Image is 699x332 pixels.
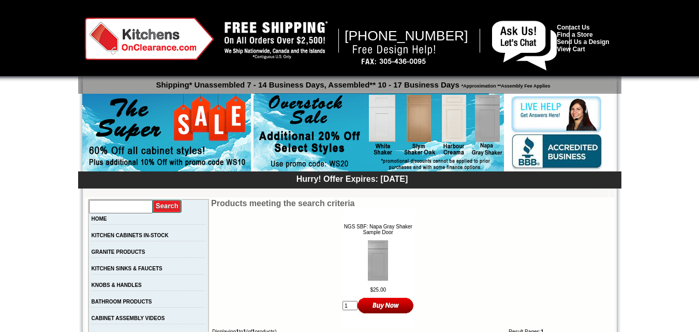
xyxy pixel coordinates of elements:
td: NGS SBF: Napa Gray Shaker Sample Door [343,224,414,235]
span: [PHONE_NUMBER] [345,28,468,44]
a: Find a Store [557,31,592,38]
a: Send Us a Design [557,38,609,46]
a: BATHROOM PRODUCTS [92,299,152,305]
td: $25.00 [343,287,414,293]
a: View Cart [557,46,585,53]
input: Submit [153,199,182,213]
span: *Approximation **Assembly Fee Applies [459,81,551,89]
a: Contact Us [557,24,589,31]
a: HOME [92,216,107,222]
td: Products meeting the search criteria [211,199,546,208]
a: KITCHEN CABINETS IN-STOCK [92,233,169,238]
a: KITCHEN SINKS & FAUCETS [92,266,162,271]
img: Kitchens on Clearance Logo [85,18,214,60]
a: GRANITE PRODUCTS [92,249,145,255]
a: CABINET ASSEMBLY VIDEOS [92,315,165,321]
div: Hurry! Offer Expires: [DATE] [83,173,621,184]
a: KNOBS & HANDLES [92,282,142,288]
p: Shipping* Unassembled 7 - 14 Business Days, Assembled** 10 - 17 Business Days [83,76,621,89]
img: NGS SBF: Napa Gray Shaker Sample Door [368,240,388,281]
input: Buy Now [358,297,414,314]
